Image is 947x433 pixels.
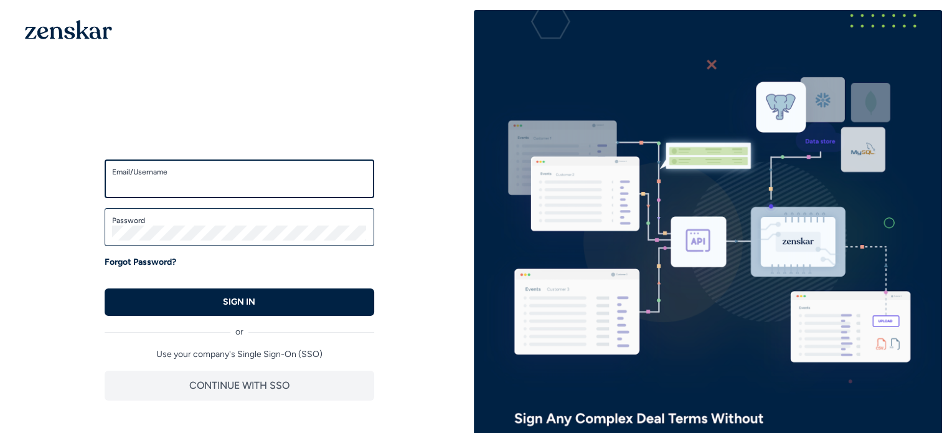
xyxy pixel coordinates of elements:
[105,256,176,269] a: Forgot Password?
[105,348,374,361] p: Use your company's Single Sign-On (SSO)
[105,316,374,338] div: or
[105,288,374,316] button: SIGN IN
[105,371,374,401] button: CONTINUE WITH SSO
[223,296,255,308] p: SIGN IN
[25,20,112,39] img: 1OGAJ2xQqyY4LXKgY66KYq0eOWRCkrZdAb3gUhuVAqdWPZE9SRJmCz+oDMSn4zDLXe31Ii730ItAGKgCKgCCgCikA4Av8PJUP...
[112,167,367,177] label: Email/Username
[112,216,367,226] label: Password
